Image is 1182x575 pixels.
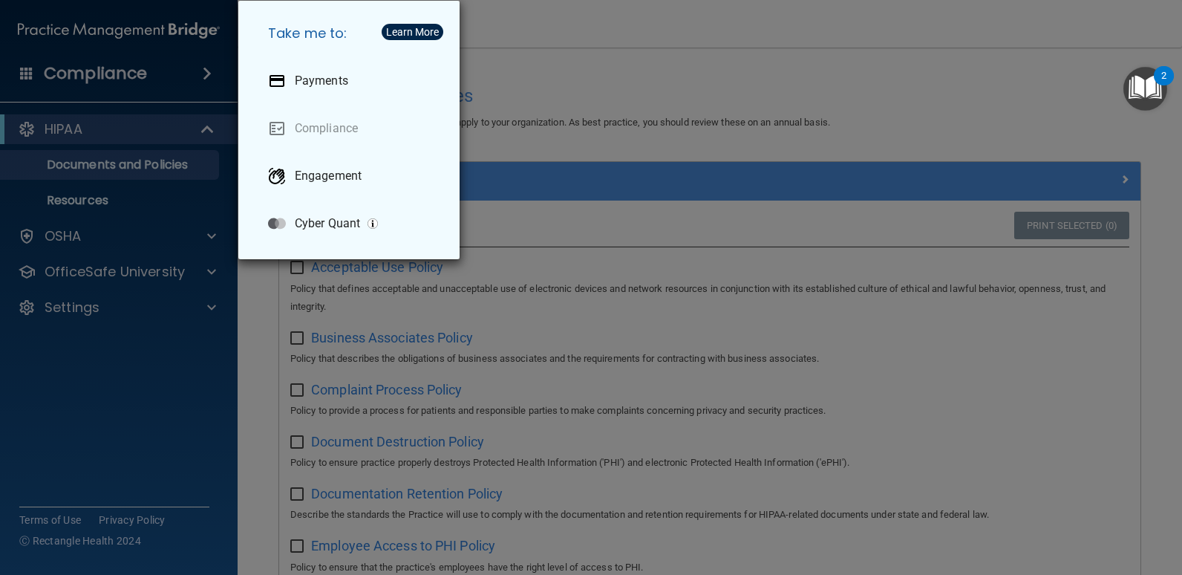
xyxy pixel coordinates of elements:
button: Open Resource Center, 2 new notifications [1123,67,1167,111]
p: Engagement [295,169,362,183]
div: 2 [1161,76,1166,95]
p: Payments [295,74,348,88]
button: Learn More [382,24,443,40]
div: Learn More [386,27,439,37]
p: Cyber Quant [295,216,360,231]
a: Engagement [256,155,448,197]
a: Cyber Quant [256,203,448,244]
a: Payments [256,60,448,102]
h5: Take me to: [256,13,448,54]
a: Compliance [256,108,448,149]
iframe: Drift Widget Chat Controller [925,470,1164,529]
